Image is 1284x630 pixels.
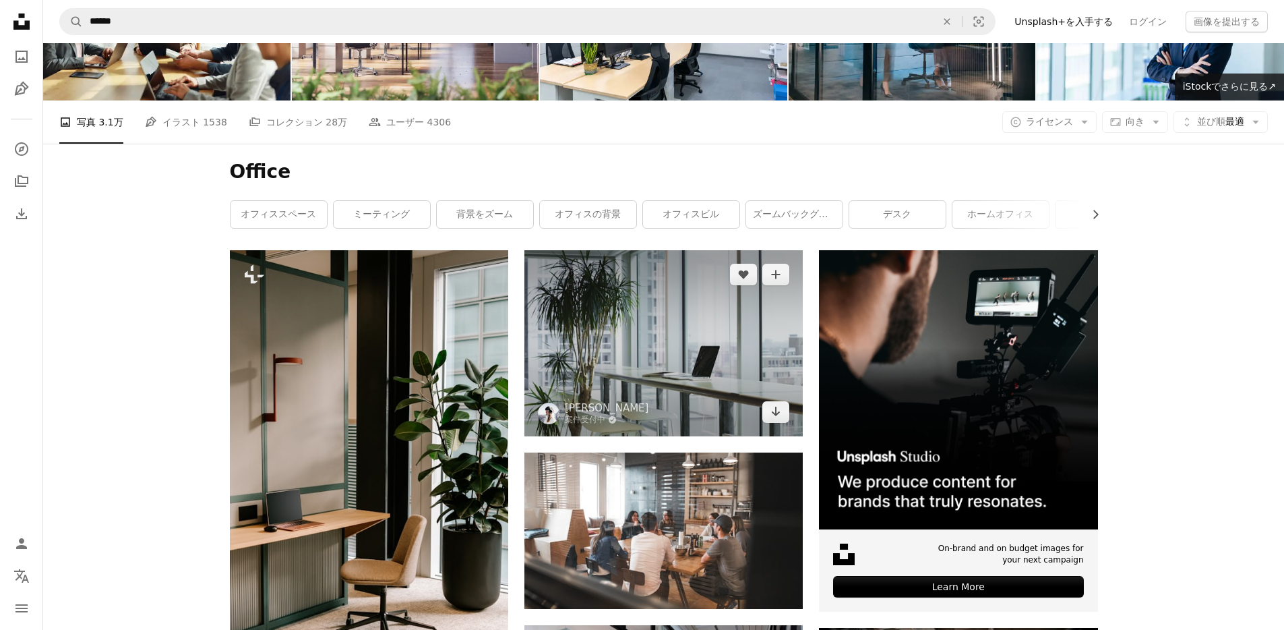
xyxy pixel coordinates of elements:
a: 部屋の植物の隣に座っている椅子 [230,453,508,465]
img: people sitting on chair [524,453,803,609]
a: イラスト [8,76,35,103]
a: ダウンロード履歴 [8,200,35,227]
a: コレクション 28万 [249,101,347,144]
button: 画像を提出する [1186,11,1268,32]
button: コレクションに追加する [762,264,789,285]
img: Alesia Kazantcevaのプロフィールを見る [538,403,559,424]
span: 向き [1126,116,1144,127]
a: ユーザー 4306 [369,101,451,144]
span: 1538 [203,115,227,130]
span: 並び順 [1197,116,1225,127]
a: 写真 [8,43,35,70]
img: file-1631678316303-ed18b8b5cb9cimage [833,544,855,565]
img: file-1715652217532-464736461acbimage [819,250,1097,529]
button: 並び順最適 [1173,111,1268,133]
a: 仕事 [1056,201,1152,228]
a: コレクション [8,168,35,195]
span: ライセンス [1026,116,1073,127]
h1: Office [230,160,1098,184]
a: 背景をズーム [437,201,533,228]
a: デスク [849,201,946,228]
a: people sitting on chair [524,524,803,536]
a: ミーティング [334,201,430,228]
button: 言語 [8,563,35,590]
a: [PERSON_NAME] [565,401,649,415]
button: Unsplashで検索する [60,9,83,34]
span: 28万 [326,115,347,130]
a: ホーム — Unsplash [8,8,35,38]
span: 4306 [427,115,452,130]
a: オフィススペース [231,201,327,228]
span: 最適 [1197,115,1244,129]
button: ビジュアル検索 [962,9,995,34]
a: 探す [8,136,35,163]
a: iStockでさらに見る↗ [1175,74,1284,101]
img: 茶色の木製のテーブルの上でラップトップコンピュータの電源を切った [524,250,803,436]
a: ホームオフィス [952,201,1049,228]
a: ログイン / 登録する [8,530,35,557]
form: サイト内でビジュアルを探す [59,8,996,35]
button: 全てクリア [932,9,962,34]
a: ズームバックグラウンドオフィス [746,201,843,228]
button: 向き [1102,111,1168,133]
button: ライセンス [1002,111,1097,133]
a: オフィスビル [643,201,739,228]
a: ログイン [1121,11,1175,32]
a: ダウンロード [762,401,789,423]
a: オフィスの背景 [540,201,636,228]
a: On-brand and on budget images for your next campaignLearn More [819,250,1097,612]
a: 案件受付中 [565,415,649,426]
a: Unsplash+を入手する [1006,11,1121,32]
button: メニュー [8,595,35,622]
button: リストを右にスクロールする [1083,201,1098,228]
div: Learn More [833,576,1083,598]
a: イラスト 1538 [145,101,227,144]
a: 茶色の木製のテーブルの上でラップトップコンピュータの電源を切った [524,337,803,349]
span: iStockでさらに見る ↗ [1183,81,1276,92]
span: On-brand and on budget images for your next campaign [930,543,1083,566]
button: いいね！ [730,264,757,285]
